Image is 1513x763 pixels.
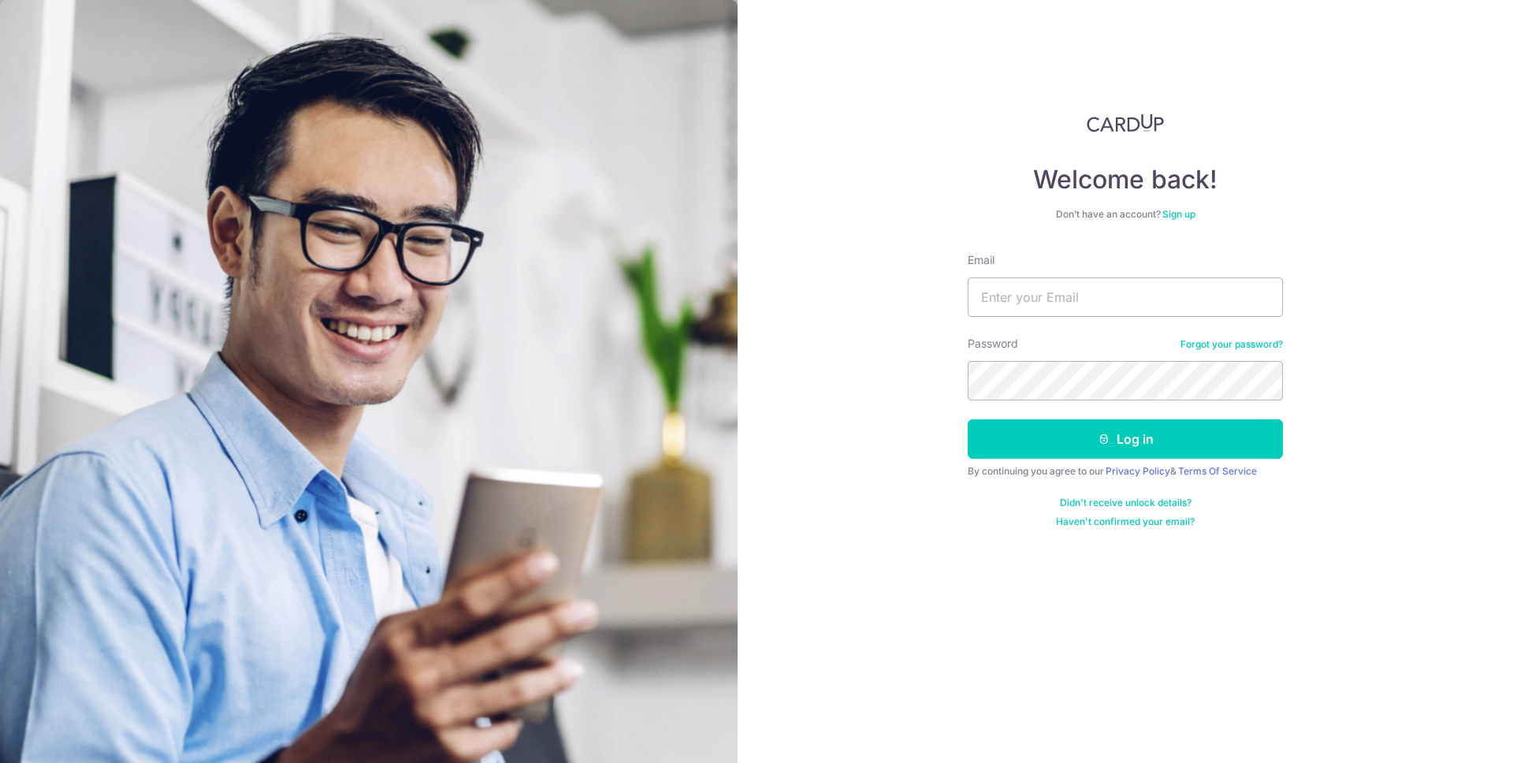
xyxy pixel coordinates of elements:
h4: Welcome back! [968,164,1283,195]
div: Don’t have an account? [968,208,1283,221]
a: Forgot your password? [1180,338,1283,351]
a: Terms Of Service [1178,465,1257,477]
a: Privacy Policy [1106,465,1170,477]
button: Log in [968,419,1283,459]
a: Haven't confirmed your email? [1056,515,1195,528]
input: Enter your Email [968,277,1283,317]
label: Password [968,336,1018,352]
label: Email [968,252,994,268]
img: CardUp Logo [1087,114,1164,132]
a: Didn't receive unlock details? [1060,497,1191,509]
div: By continuing you agree to our & [968,465,1283,478]
a: Sign up [1162,208,1195,220]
